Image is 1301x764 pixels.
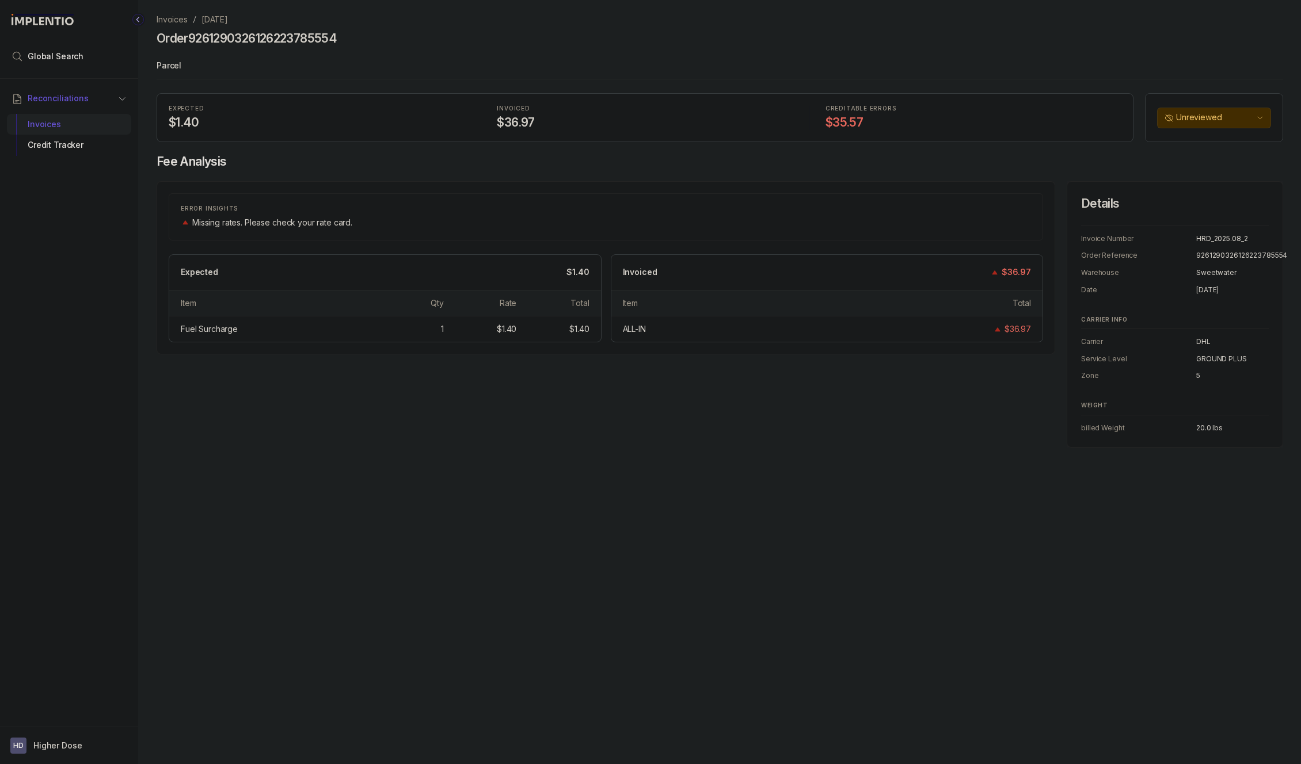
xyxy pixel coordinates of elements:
[181,297,196,309] div: Item
[1081,422,1269,434] ul: Information Summary
[16,114,122,135] div: Invoices
[16,135,122,155] div: Credit Tracker
[131,13,145,26] div: Collapse Icon
[569,323,589,335] div: $1.40
[1081,233,1269,296] ul: Information Summary
[1196,353,1269,365] p: GROUND PLUS
[1081,336,1196,347] p: Carrier
[1081,233,1196,245] p: Invoice Number
[990,268,999,277] img: trend image
[431,297,444,309] div: Qty
[1081,336,1269,381] ul: Information Summary
[33,740,82,751] p: Higher Dose
[169,114,465,131] h4: $1.40
[993,325,1002,334] img: trend image
[1157,108,1271,128] button: Unreviewed
[181,218,190,227] img: trend image
[181,266,218,278] p: Expected
[157,30,337,47] h4: Order 9261290326126223785554
[7,112,131,158] div: Reconciliations
[192,217,352,228] p: Missing rates. Please check your rate card.
[566,266,589,278] p: $1.40
[10,738,26,754] span: User initials
[1081,422,1196,434] p: billed Weight
[1081,250,1196,261] p: Order Reference
[1081,196,1269,212] h4: Details
[623,266,657,278] p: Invoiced
[28,93,89,104] span: Reconciliations
[1081,284,1196,296] p: Date
[497,323,516,335] div: $1.40
[1002,266,1031,278] p: $36.97
[570,297,589,309] div: Total
[1081,402,1269,409] p: WEIGHT
[497,114,793,131] h4: $36.97
[157,14,228,25] nav: breadcrumb
[497,105,793,112] p: INVOICED
[1196,267,1269,278] p: Sweetwater
[28,51,83,62] span: Global Search
[826,114,1121,131] h4: $35.57
[1081,267,1196,278] p: Warehouse
[500,297,516,309] div: Rate
[1196,336,1269,347] p: DHL
[7,86,131,111] button: Reconciliations
[623,297,638,309] div: Item
[1013,297,1031,309] div: Total
[441,323,444,335] div: 1
[1176,112,1254,123] p: Unreviewed
[201,14,228,25] a: [DATE]
[181,205,1031,212] p: ERROR INSIGHTS
[623,323,646,335] div: ALL-IN
[1081,353,1196,365] p: Service Level
[169,105,465,112] p: EXPECTED
[1196,284,1269,296] p: [DATE]
[1196,422,1269,434] p: 20.0 lbs
[157,154,1283,170] h4: Fee Analysis
[1196,370,1269,381] p: 5
[826,105,1121,112] p: CREDITABLE ERRORS
[10,738,128,754] button: User initialsHigher Dose
[181,323,238,335] div: Fuel Surcharge
[1081,370,1196,381] p: Zone
[1196,233,1269,245] p: HRD_2025.08_2
[1081,316,1269,323] p: CARRIER INFO
[157,55,1283,78] p: Parcel
[157,14,188,25] a: Invoices
[1196,250,1287,261] p: 9261290326126223785554
[1005,323,1031,335] div: $36.97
